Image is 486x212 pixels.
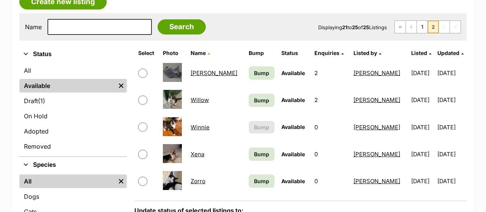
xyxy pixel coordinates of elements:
button: Bump [249,121,275,133]
a: On Hold [19,109,127,123]
span: (1) [38,96,45,105]
span: Available [281,178,305,184]
td: [DATE] [408,168,437,194]
a: All [19,64,127,77]
a: Draft [19,94,127,108]
a: First page [395,21,406,33]
th: Photo [160,47,187,59]
a: Removed [19,140,127,153]
td: [DATE] [437,60,466,86]
a: Dogs [19,190,127,203]
td: 2 [311,60,350,86]
span: Page 2 [428,21,439,33]
span: Listed by [353,50,377,56]
span: Bump [254,177,269,185]
a: Updated [437,50,464,56]
a: [PERSON_NAME] [353,151,400,158]
span: Available [281,70,305,76]
a: Xena [191,151,204,158]
input: Search [158,19,206,35]
th: Bump [246,47,278,59]
a: Adopted [19,124,127,138]
span: Listed [411,50,427,56]
span: Bump [254,123,269,131]
a: Page 1 [417,21,428,33]
strong: 25 [352,24,358,30]
th: Status [278,47,311,59]
td: 0 [311,114,350,140]
span: Bump [254,96,269,104]
span: translation missing: en.admin.listings.index.attributes.enquiries [314,50,339,56]
a: [PERSON_NAME] [191,69,237,77]
td: 0 [311,141,350,167]
a: Remove filter [115,79,127,93]
span: Available [281,151,305,157]
td: [DATE] [437,168,466,194]
strong: 25 [363,24,369,30]
a: Bump [249,94,275,107]
a: Available [19,79,115,93]
a: [PERSON_NAME] [353,124,400,131]
strong: 21 [342,24,347,30]
td: [DATE] [408,87,437,113]
td: [DATE] [408,141,437,167]
a: [PERSON_NAME] [353,96,400,104]
a: Remove filter [115,174,127,188]
a: Previous page [406,21,417,33]
a: Bump [249,66,275,80]
td: [DATE] [437,87,466,113]
span: Next page [439,21,450,33]
td: 2 [311,87,350,113]
a: Listed [411,50,431,56]
span: Updated [437,50,459,56]
button: Status [19,49,127,59]
span: Displaying to of Listings [318,24,387,30]
a: Bump [249,174,275,188]
td: [DATE] [437,114,466,140]
a: All [19,174,115,188]
span: Name [191,50,206,56]
td: [DATE] [408,60,437,86]
label: Name [25,24,42,30]
div: Status [19,62,127,156]
a: Bump [249,148,275,161]
a: Enquiries [314,50,344,56]
th: Select [135,47,159,59]
span: Bump [254,150,269,158]
a: [PERSON_NAME] [353,177,400,185]
a: Name [191,50,210,56]
a: [PERSON_NAME] [353,69,400,77]
td: 0 [311,168,350,194]
span: Last page [450,21,461,33]
a: Listed by [353,50,381,56]
a: Zorro [191,177,205,185]
span: Available [281,124,305,130]
button: Species [19,160,127,170]
a: Winnie [191,124,210,131]
span: Bump [254,69,269,77]
nav: Pagination [394,20,461,33]
td: [DATE] [437,141,466,167]
span: Available [281,97,305,103]
td: [DATE] [408,114,437,140]
a: Willow [191,96,209,104]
